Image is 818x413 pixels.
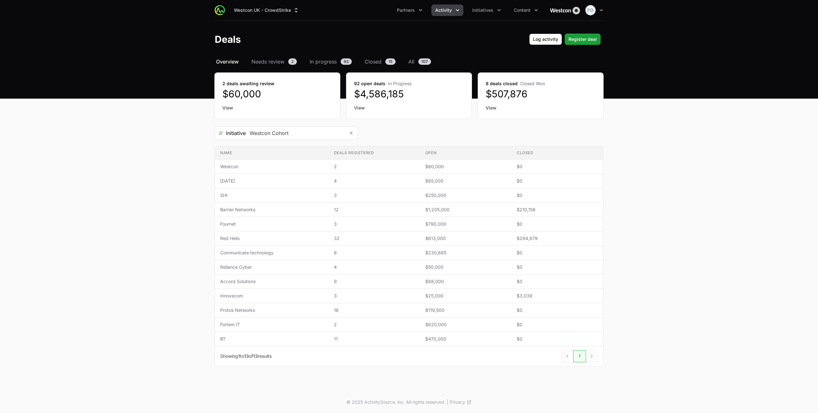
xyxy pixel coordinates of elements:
span: $250,000 [425,192,506,199]
span: 13 [253,353,258,359]
dt: 2 deals awaiting review [222,80,332,87]
span: Partners [397,7,415,13]
span: 3 [334,221,415,227]
dd: $507,876 [486,88,596,100]
nav: Deals navigation [215,58,603,65]
span: $65,000 [425,178,506,184]
span: Fortem IT [220,321,324,328]
span: Content [514,7,530,13]
span: $230,685 [425,250,506,256]
span: 2 [334,321,415,328]
span: BT [220,336,324,342]
a: In progress92 [308,58,353,65]
p: Showing to of results [220,353,272,359]
span: Innovecom [220,293,324,299]
span: $294,679 [517,235,598,242]
span: $613,000 [425,235,506,242]
span: Activity [435,7,452,13]
span: 13 [244,353,249,359]
span: $0 [517,163,598,170]
span: 3 [334,192,415,199]
div: Initiatives menu [468,4,505,16]
div: Supplier switch menu [230,4,303,16]
span: $790,000 [425,221,506,227]
span: 2 [288,58,297,65]
input: Search initiatives [246,127,345,139]
span: $25,000 [425,293,506,299]
span: $119,500 [425,307,506,313]
span: In Progress [388,81,412,86]
button: Remove [345,127,358,139]
th: Closed [512,146,603,160]
button: Register deal [565,34,601,45]
span: | [447,399,448,405]
span: SHI [220,192,324,199]
a: Closed15 [363,58,397,65]
span: $1,205,000 [425,206,506,213]
dd: $4,586,185 [354,88,464,100]
a: Privacy [450,399,472,405]
dd: $60,000 [222,88,332,100]
div: Content menu [510,4,542,16]
span: $3,039 [517,293,598,299]
span: 11 [334,336,415,342]
span: 12 [334,206,415,213]
span: Closed Won [520,81,545,86]
span: $0 [517,264,598,270]
a: View [222,105,332,111]
th: Deals registered [329,146,420,160]
span: Accord Solutions [220,278,324,285]
button: Activity [431,4,463,16]
img: Westcon UK [550,4,580,17]
span: Barrier Networks [220,206,324,213]
div: Partners menu [393,4,426,16]
span: Westcon [220,163,324,170]
span: 2 [334,163,415,170]
span: $0 [517,336,598,342]
span: $0 [517,307,598,313]
div: Activity menu [431,4,463,16]
span: Log activity [533,35,558,43]
p: © 2025 ActivitySource, inc. All rights reserved. [346,399,445,405]
h1: Deals [215,34,241,45]
span: $0 [517,250,598,256]
span: 92 [341,58,352,65]
span: 3 [334,293,415,299]
span: Protos Networks [220,307,324,313]
span: $88,000 [425,278,506,285]
span: Needs review [251,58,284,65]
dt: 92 open deals [354,80,464,87]
a: View [354,105,464,111]
th: Open [420,146,512,160]
span: Communicate technology [220,250,324,256]
span: Reliance Cyber [220,264,324,270]
span: 107 [418,58,431,65]
button: Partners [393,4,426,16]
span: 1 [238,353,240,359]
span: $0 [517,321,598,328]
span: 4 [334,178,415,184]
span: Initiatives [472,7,493,13]
span: Register deal [568,35,597,43]
section: Deals Filters [215,126,603,366]
span: 16 [334,307,415,313]
span: $470,000 [425,336,506,342]
div: Main navigation [225,4,542,16]
span: 4 [334,264,415,270]
span: Fournet [220,221,324,227]
span: All [408,58,414,65]
span: 32 [334,235,415,242]
th: Name [215,146,329,160]
span: 6 [334,250,415,256]
a: 1 [573,350,586,362]
span: $620,000 [425,321,506,328]
span: $0 [517,221,598,227]
span: Red Helix [220,235,324,242]
span: [DATE] [220,178,324,184]
span: 15 [385,58,396,65]
span: $210,158 [517,206,598,213]
span: Overview [216,58,239,65]
button: Log activity [529,34,562,45]
span: $60,000 [425,163,506,170]
span: $50,000 [425,264,506,270]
